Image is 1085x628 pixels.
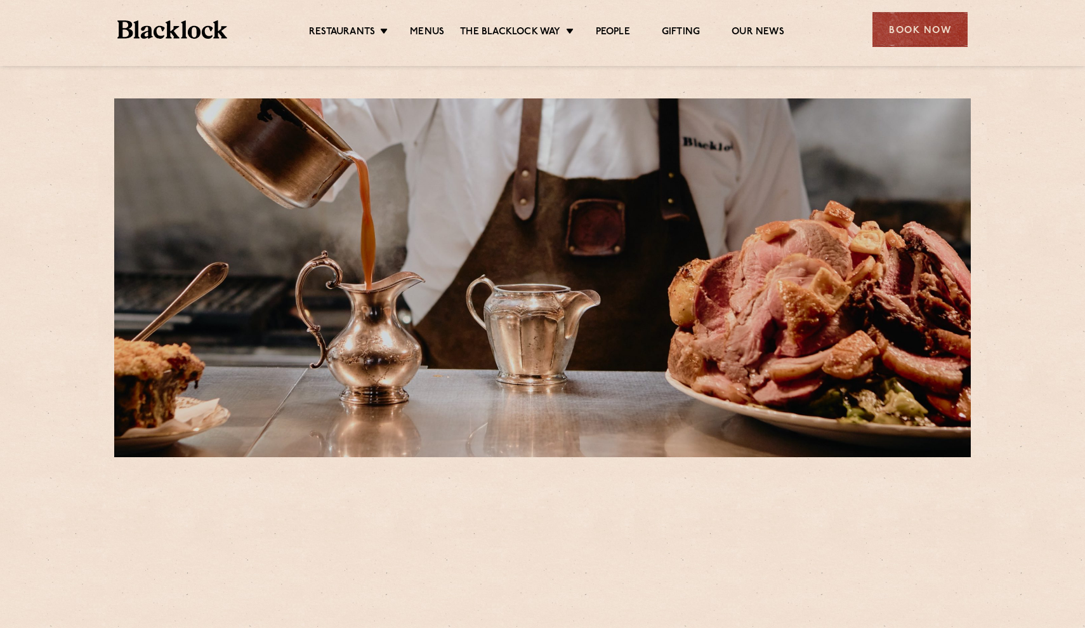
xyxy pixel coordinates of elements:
div: Book Now [872,12,968,47]
a: Our News [732,26,784,40]
a: Menus [410,26,444,40]
a: Restaurants [309,26,375,40]
a: People [596,26,630,40]
a: The Blacklock Way [460,26,560,40]
img: BL_Textured_Logo-footer-cropped.svg [117,20,227,39]
a: Gifting [662,26,700,40]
